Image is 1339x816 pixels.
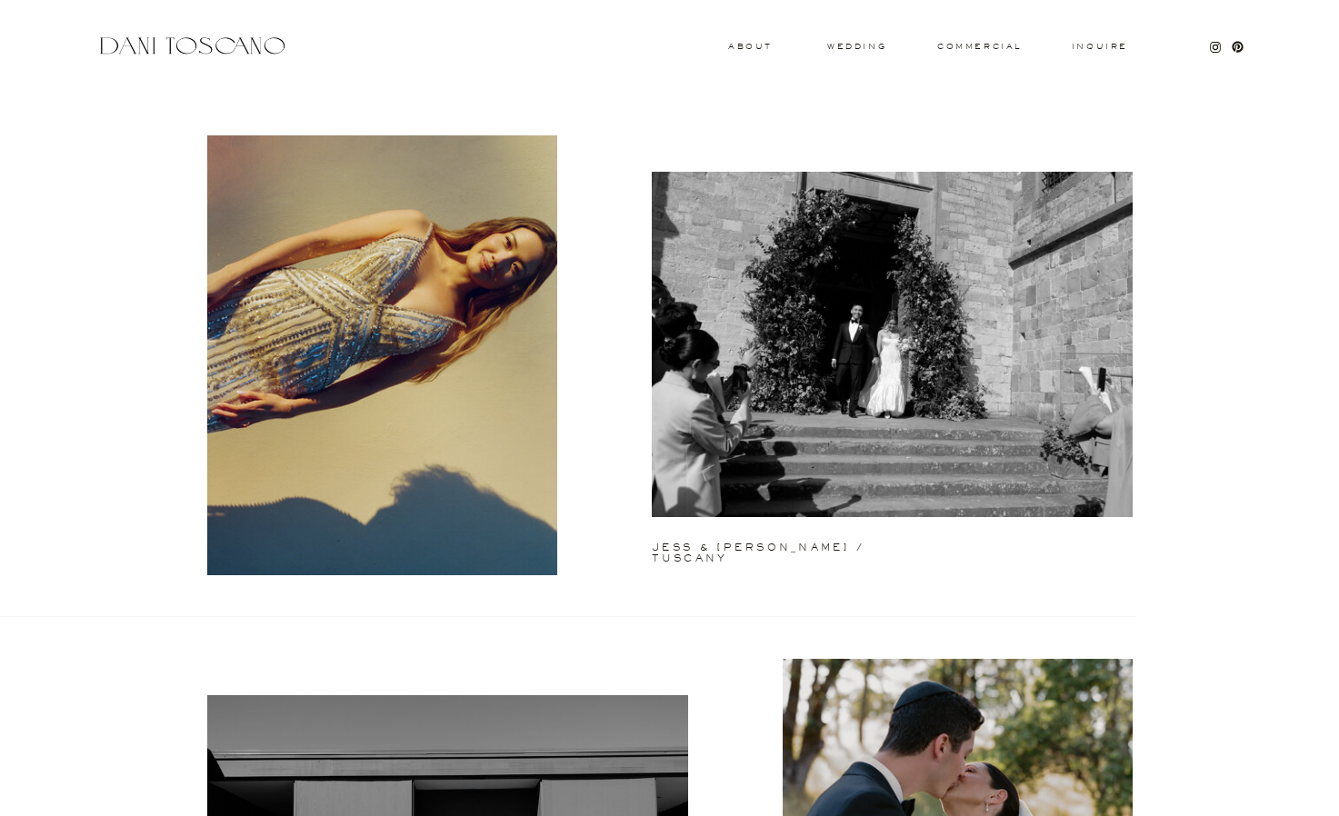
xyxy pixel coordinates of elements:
a: About [728,43,768,49]
a: Inquire [1071,43,1129,52]
a: jess & [PERSON_NAME] / tuscany [652,542,935,550]
a: wedding [827,43,886,49]
a: commercial [937,43,1021,50]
